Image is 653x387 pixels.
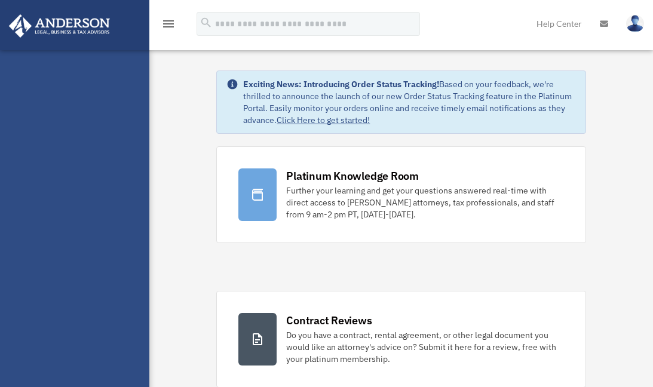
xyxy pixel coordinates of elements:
[286,313,372,328] div: Contract Reviews
[161,21,176,31] a: menu
[200,16,213,29] i: search
[243,79,439,90] strong: Exciting News: Introducing Order Status Tracking!
[626,15,644,32] img: User Pic
[286,329,563,365] div: Do you have a contract, rental agreement, or other legal document you would like an attorney's ad...
[286,185,563,220] div: Further your learning and get your questions answered real-time with direct access to [PERSON_NAM...
[243,78,575,126] div: Based on your feedback, we're thrilled to announce the launch of our new Order Status Tracking fe...
[5,14,114,38] img: Anderson Advisors Platinum Portal
[286,168,419,183] div: Platinum Knowledge Room
[277,115,370,125] a: Click Here to get started!
[216,146,585,243] a: Platinum Knowledge Room Further your learning and get your questions answered real-time with dire...
[161,17,176,31] i: menu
